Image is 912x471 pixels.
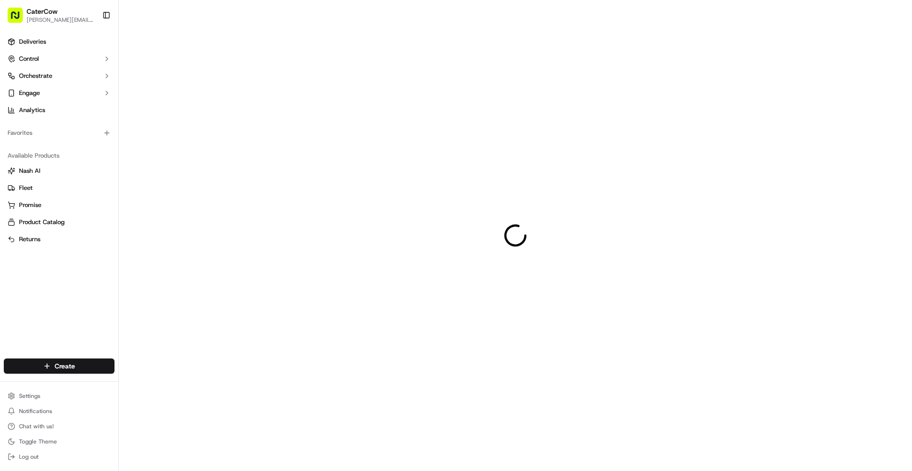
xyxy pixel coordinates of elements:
a: Returns [8,235,111,244]
a: Fleet [8,184,111,192]
button: Settings [4,389,114,403]
span: Promise [19,201,41,209]
button: Notifications [4,405,114,418]
button: Engage [4,85,114,101]
span: Analytics [19,106,45,114]
button: Control [4,51,114,66]
button: Toggle Theme [4,435,114,448]
a: Promise [8,201,111,209]
span: Notifications [19,407,52,415]
button: CaterCow[PERSON_NAME][EMAIL_ADDRESS][DOMAIN_NAME] [4,4,98,27]
span: Deliveries [19,38,46,46]
button: Product Catalog [4,215,114,230]
span: Nash AI [19,167,40,175]
a: Deliveries [4,34,114,49]
button: Log out [4,450,114,463]
div: Favorites [4,125,114,141]
span: Control [19,55,39,63]
span: Log out [19,453,38,461]
button: Nash AI [4,163,114,179]
span: Fleet [19,184,33,192]
a: Nash AI [8,167,111,175]
span: Returns [19,235,40,244]
span: Chat with us! [19,423,54,430]
button: CaterCow [27,7,57,16]
a: Product Catalog [8,218,111,226]
span: Create [55,361,75,371]
button: Orchestrate [4,68,114,84]
button: [PERSON_NAME][EMAIL_ADDRESS][DOMAIN_NAME] [27,16,95,24]
span: Engage [19,89,40,97]
button: Promise [4,198,114,213]
span: Settings [19,392,40,400]
a: Analytics [4,103,114,118]
button: Returns [4,232,114,247]
span: Toggle Theme [19,438,57,445]
span: Product Catalog [19,218,65,226]
button: Create [4,358,114,374]
span: Orchestrate [19,72,52,80]
div: Available Products [4,148,114,163]
button: Chat with us! [4,420,114,433]
button: Fleet [4,180,114,196]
